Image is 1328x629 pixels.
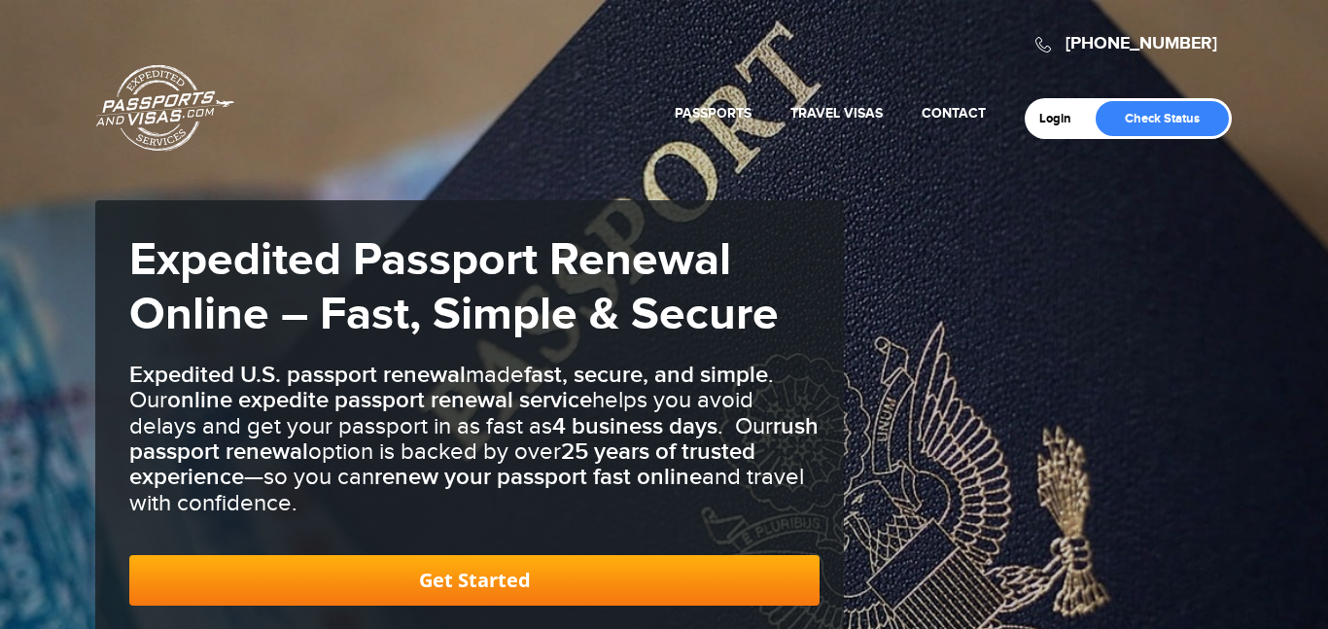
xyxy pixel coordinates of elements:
[374,463,702,491] b: renew your passport fast online
[129,232,779,343] strong: Expedited Passport Renewal Online – Fast, Simple & Secure
[1096,101,1229,136] a: Check Status
[129,412,819,466] b: rush passport renewal
[552,412,717,440] b: 4 business days
[96,64,234,152] a: Passports & [DOMAIN_NAME]
[1066,33,1217,54] a: [PHONE_NUMBER]
[790,105,883,122] a: Travel Visas
[922,105,986,122] a: Contact
[129,363,820,516] h3: made . Our helps you avoid delays and get your passport in as fast as . Our option is backed by o...
[167,386,592,414] b: online expedite passport renewal service
[129,361,466,389] b: Expedited U.S. passport renewal
[129,437,755,491] b: 25 years of trusted experience
[129,555,820,606] a: Get Started
[524,361,768,389] b: fast, secure, and simple
[1039,111,1085,126] a: Login
[675,105,751,122] a: Passports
